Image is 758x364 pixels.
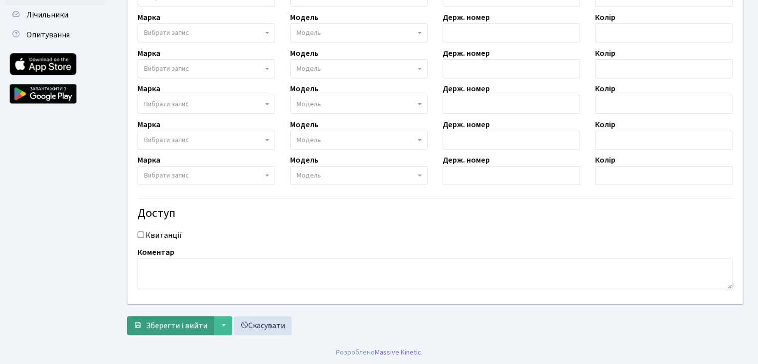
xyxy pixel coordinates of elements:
[297,99,321,109] span: Модель
[375,347,421,358] a: Massive Kinetic
[443,11,490,23] label: Держ. номер
[297,64,321,74] span: Модель
[144,28,189,38] span: Вибрати запис
[138,11,160,23] label: Марка
[144,64,189,74] span: Вибрати запис
[138,246,174,258] label: Коментар
[146,320,207,331] span: Зберегти і вийти
[138,47,160,59] label: Марка
[138,83,160,95] label: Марка
[443,83,490,95] label: Держ. номер
[138,206,733,221] h4: Доступ
[297,135,321,145] span: Модель
[144,99,189,109] span: Вибрати запис
[5,5,105,25] a: Лічильники
[26,29,70,40] span: Опитування
[336,347,423,358] div: Розроблено .
[443,154,490,166] label: Держ. номер
[595,119,615,131] label: Колір
[290,154,318,166] label: Модель
[595,154,615,166] label: Колір
[146,229,182,241] label: Квитанції
[290,83,318,95] label: Модель
[595,11,615,23] label: Колір
[290,11,318,23] label: Модель
[26,9,68,20] span: Лічильники
[297,28,321,38] span: Модель
[290,47,318,59] label: Модель
[595,83,615,95] label: Колір
[595,47,615,59] label: Колір
[297,171,321,181] span: Модель
[5,25,105,45] a: Опитування
[234,316,292,335] a: Скасувати
[144,135,189,145] span: Вибрати запис
[138,154,160,166] label: Марка
[144,171,189,181] span: Вибрати запис
[290,119,318,131] label: Модель
[443,119,490,131] label: Держ. номер
[127,316,214,335] button: Зберегти і вийти
[138,119,160,131] label: Марка
[443,47,490,59] label: Держ. номер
